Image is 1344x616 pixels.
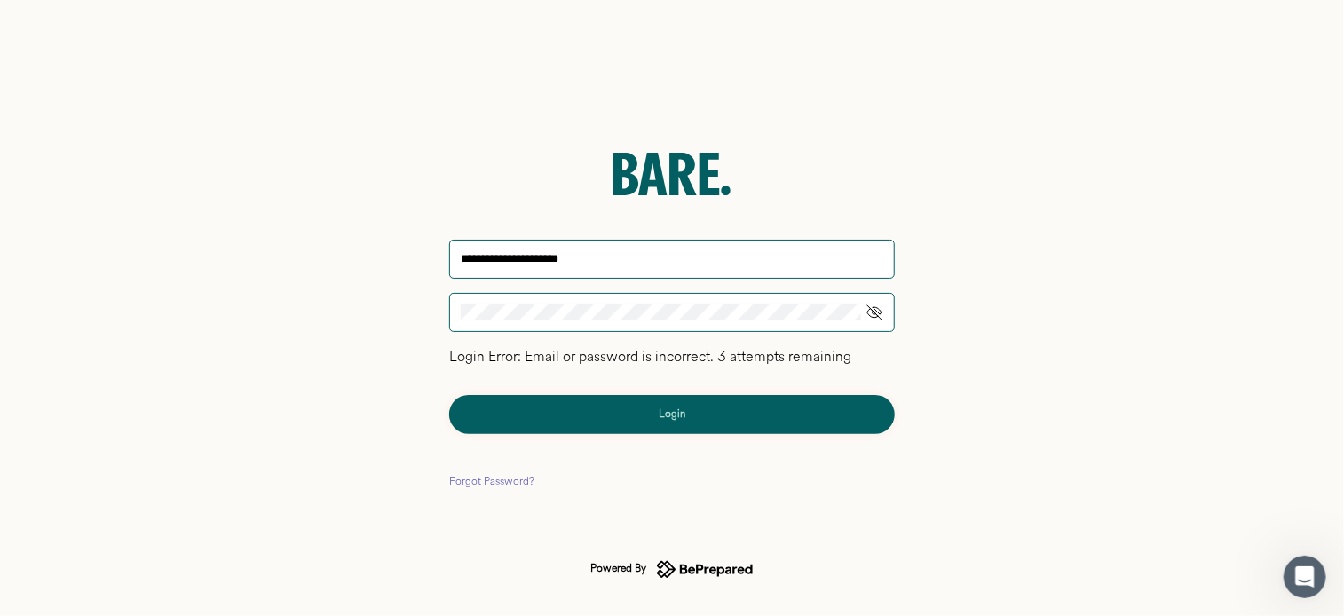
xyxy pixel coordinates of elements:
div: Forgot Password? [449,473,534,491]
div: Login [659,406,685,423]
iframe: Intercom live chat [1284,556,1326,598]
button: Login [449,395,895,434]
form: Login Error: Email or password is incorrect. 3 attempts remaining [449,153,895,434]
div: Powered By [590,558,646,580]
